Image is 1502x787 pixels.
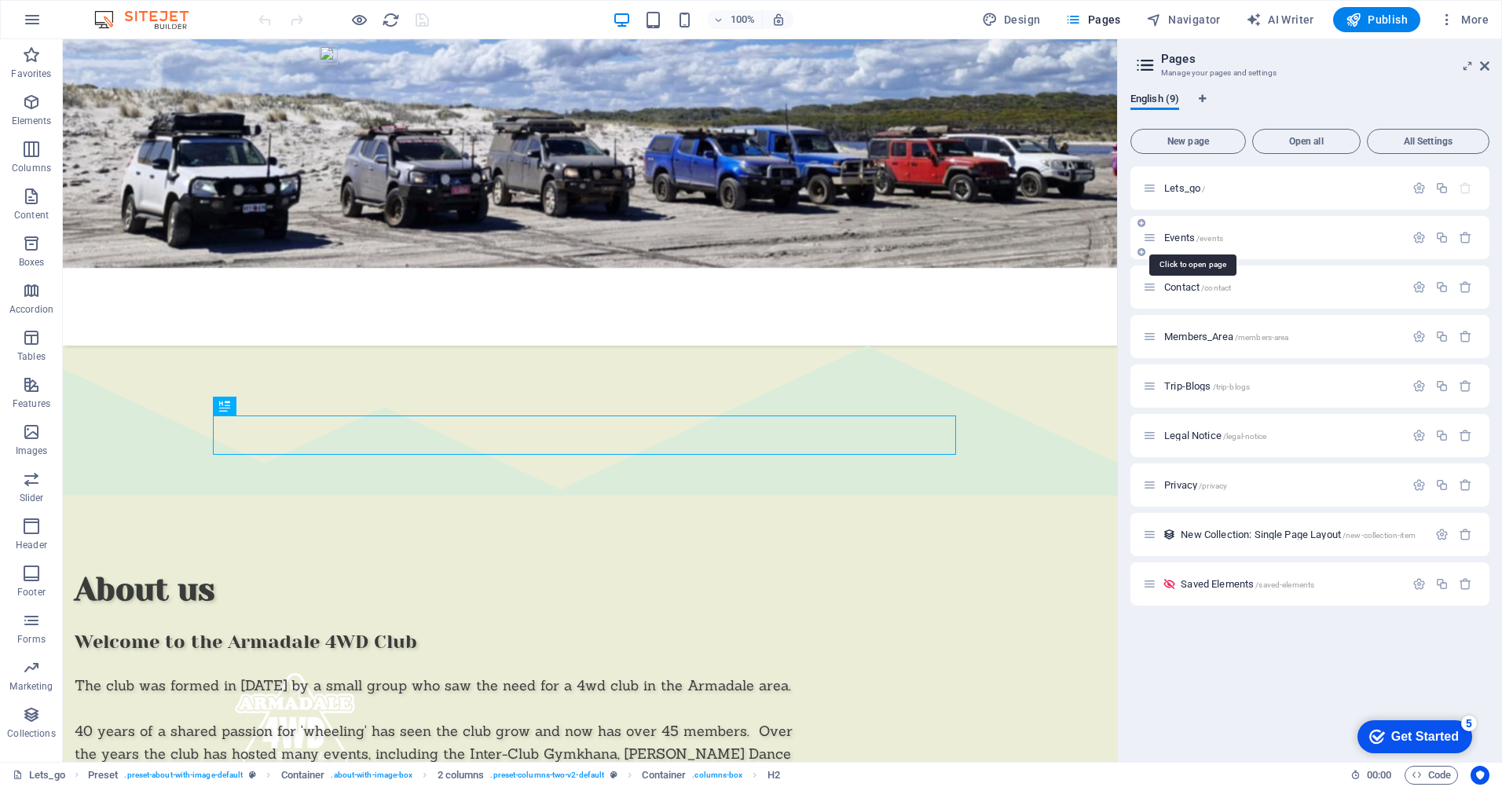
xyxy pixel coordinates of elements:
[1459,330,1472,343] div: Remove
[1435,181,1449,195] div: Duplicate
[1350,766,1392,785] h6: Session time
[11,68,51,80] p: Favorites
[281,766,325,785] span: Click to select. Double-click to edit
[1459,528,1472,541] div: Remove
[490,766,604,785] span: . preset-columns-two-v2-default
[88,766,780,785] nav: breadcrumb
[707,10,763,29] button: 100%
[1159,381,1405,391] div: Trip-Blogs/trip-blogs
[1412,478,1426,492] div: Settings
[1196,234,1223,243] span: /events
[1367,766,1391,785] span: 00 00
[20,492,44,504] p: Slider
[1459,231,1472,244] div: Remove
[1435,379,1449,393] div: Duplicate
[1459,478,1472,492] div: Remove
[331,766,412,785] span: . about-with-image-box
[1163,528,1176,541] div: This layout is used as a template for all items (e.g. a blog post) of this collection. The conten...
[1164,281,1231,293] span: Click to open page
[1412,429,1426,442] div: Settings
[1412,577,1426,591] div: Settings
[17,633,46,646] p: Forms
[1213,383,1251,391] span: /trip-blogs
[1130,129,1246,154] button: New page
[12,115,52,127] p: Elements
[1343,531,1416,540] span: /new-collection-item
[1137,137,1239,146] span: New page
[976,7,1047,32] div: Design (Ctrl+Alt+Y)
[1130,93,1489,123] div: Language Tabs
[982,12,1041,27] span: Design
[1176,579,1405,589] div: Saved Elements/saved-elements
[88,766,119,785] span: Click to select. Double-click to edit
[1159,183,1405,193] div: Lets_go/
[771,13,786,27] i: On resize automatically adjust zoom level to fit chosen device.
[1164,479,1227,491] span: Click to open page
[1435,478,1449,492] div: Duplicate
[1146,12,1221,27] span: Navigator
[124,766,243,785] span: . preset-about-with-image-default
[1333,7,1420,32] button: Publish
[1435,330,1449,343] div: Duplicate
[1378,769,1380,781] span: :
[350,10,368,29] button: Click here to leave preview mode and continue editing
[249,771,256,779] i: This element is a customizable preset
[1164,232,1223,243] span: Events
[1223,432,1267,441] span: /legal-notice
[1412,231,1426,244] div: Settings
[382,11,400,29] i: Reload page
[14,209,49,221] p: Content
[16,445,48,457] p: Images
[42,17,110,31] div: Get Started
[1412,766,1451,785] span: Code
[1159,480,1405,490] div: Privacy/privacy
[1164,430,1266,441] span: Click to open page
[1405,766,1458,785] button: Code
[1065,12,1120,27] span: Pages
[1435,231,1449,244] div: Duplicate
[1459,181,1472,195] div: The startpage cannot be deleted
[7,727,55,740] p: Collections
[1164,182,1205,194] span: Click to open page
[381,10,400,29] button: reload
[9,680,53,693] p: Marketing
[1161,66,1458,80] h3: Manage your pages and settings
[1259,137,1354,146] span: Open all
[767,766,780,785] span: Click to select. Double-click to edit
[642,766,686,785] span: Click to select. Double-click to edit
[1412,330,1426,343] div: Settings
[1435,528,1449,541] div: Settings
[1199,481,1227,490] span: /privacy
[1459,379,1472,393] div: Remove
[1159,282,1405,292] div: Contact/contact
[90,10,208,29] img: Editor Logo
[1435,577,1449,591] div: Duplicate
[12,162,51,174] p: Columns
[1130,90,1179,112] span: English (9)
[9,8,123,41] div: Get Started 5 items remaining, 0% complete
[1181,529,1416,540] span: Click to open page
[1252,129,1361,154] button: Open all
[112,3,128,19] div: 5
[731,10,756,29] h6: 100%
[1181,578,1314,590] span: Click to open page
[976,7,1047,32] button: Design
[1471,766,1489,785] button: Usercentrics
[1439,12,1489,27] span: More
[1433,7,1495,32] button: More
[1201,284,1231,292] span: /contact
[19,256,45,269] p: Boxes
[16,539,47,551] p: Header
[13,397,50,410] p: Features
[1159,232,1405,243] div: Events/events
[13,766,65,785] a: Click to cancel selection. Double-click to open Pages
[1346,12,1408,27] span: Publish
[1435,429,1449,442] div: Duplicate
[1412,379,1426,393] div: Settings
[1459,429,1472,442] div: Remove
[1159,430,1405,441] div: Legal Notice/legal-notice
[692,766,742,785] span: . columns-box
[1240,7,1321,32] button: AI Writer
[1202,185,1205,193] span: /
[1412,181,1426,195] div: Settings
